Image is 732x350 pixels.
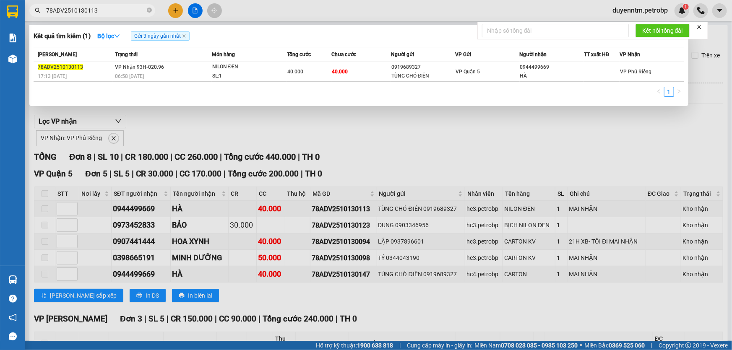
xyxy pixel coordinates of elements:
button: Kết nối tổng đài [636,24,690,37]
span: Chưa cước [331,52,356,57]
input: Nhập số tổng đài [482,24,629,37]
div: SL: 1 [212,72,275,81]
span: VP Quận 5 [456,69,480,75]
li: Next Page [674,87,684,97]
div: 0919689327 [391,63,455,72]
span: Tổng cước [287,52,311,57]
span: left [656,89,662,94]
img: logo-vxr [7,5,18,18]
img: warehouse-icon [8,54,17,63]
span: VP Nhận [620,52,640,57]
span: question-circle [9,295,17,303]
img: warehouse-icon [8,275,17,284]
a: 1 [664,87,674,96]
button: Bộ lọcdown [91,29,127,43]
span: VP Gửi [455,52,471,57]
span: 78ADV2510130113 [38,64,83,70]
span: message [9,332,17,340]
div: 0944499669 [520,63,584,72]
span: VP Nhận 93H-020.96 [115,64,164,70]
strong: Bộ lọc [97,33,120,39]
span: down [114,33,120,39]
span: Người nhận [520,52,547,57]
span: Món hàng [212,52,235,57]
li: Previous Page [654,87,664,97]
span: Người gửi [391,52,414,57]
div: TÙNG CHÓ ĐIÊN [391,72,455,80]
li: 1 [664,87,674,97]
span: Trạng thái [115,52,138,57]
button: left [654,87,664,97]
div: NILON ĐEN [212,62,275,72]
button: right [674,87,684,97]
span: VP Phú Riềng [620,69,651,75]
span: close-circle [147,8,152,13]
span: notification [9,314,17,321]
div: HÀ [520,72,584,80]
span: Gửi 3 ngày gần nhất [131,31,190,41]
input: Tìm tên, số ĐT hoặc mã đơn [46,6,145,15]
span: close-circle [147,7,152,15]
span: TT xuất HĐ [584,52,610,57]
span: right [677,89,682,94]
span: Kết nối tổng đài [642,26,683,35]
span: 17:13 [DATE] [38,73,67,79]
h3: Kết quả tìm kiếm ( 1 ) [34,32,91,41]
span: close [696,24,702,30]
span: 06:58 [DATE] [115,73,144,79]
span: 40.000 [332,69,348,75]
span: [PERSON_NAME] [38,52,77,57]
img: solution-icon [8,34,17,42]
span: close [182,34,186,38]
span: search [35,8,41,13]
span: 40.000 [287,69,303,75]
